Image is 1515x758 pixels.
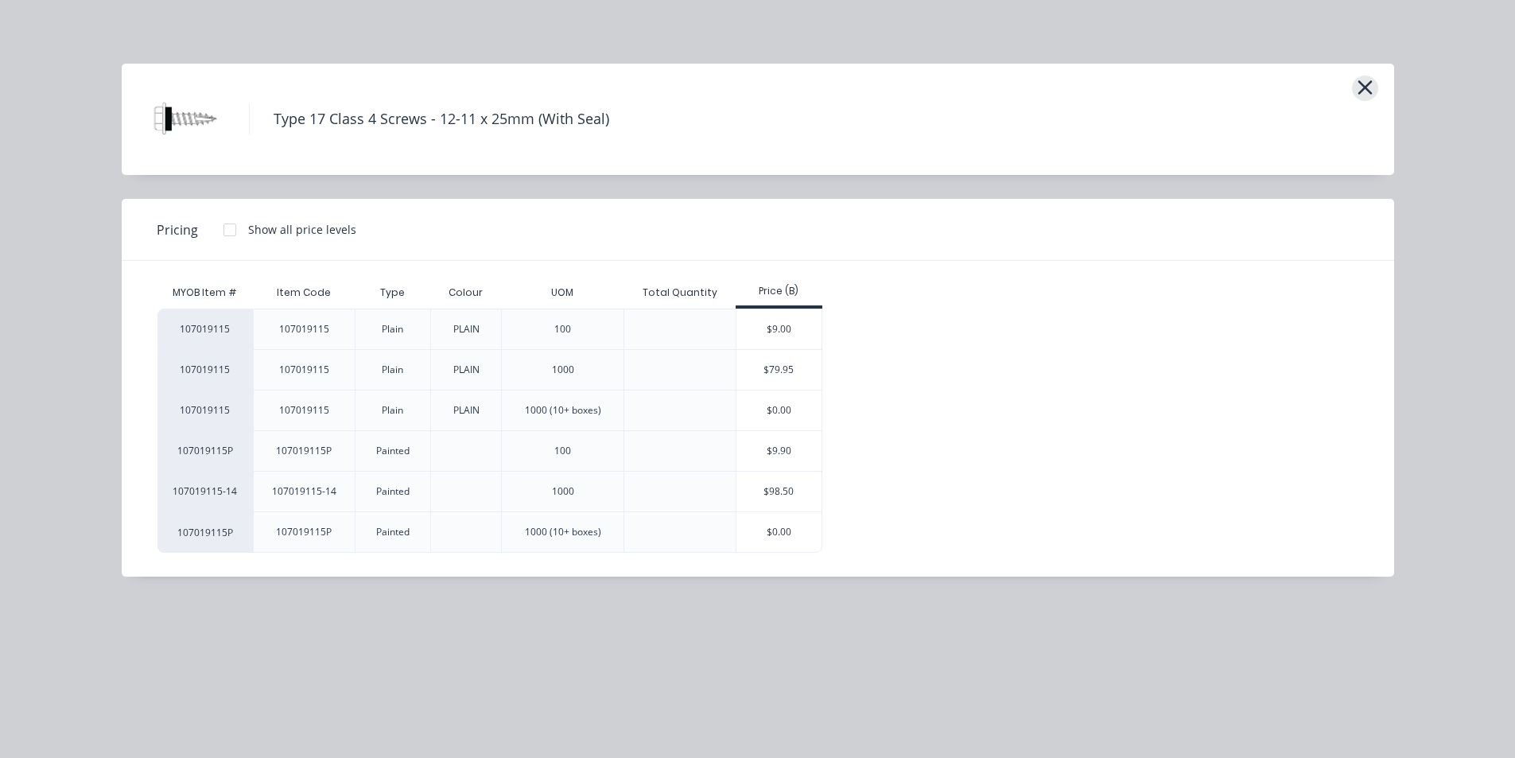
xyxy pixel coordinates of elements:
[552,363,574,377] div: 1000
[538,273,586,313] div: UOM
[736,431,822,471] div: $9.90
[367,273,418,313] div: Type
[279,322,329,336] div: 107019115
[554,322,571,336] div: 100
[382,322,403,336] div: Plain
[376,484,410,499] div: Painted
[552,484,574,499] div: 1000
[272,484,336,499] div: 107019115-14
[736,350,822,390] div: $79.95
[276,525,332,539] div: 107019115P
[157,277,253,309] div: MYOB Item #
[276,444,332,458] div: 107019115P
[157,349,253,390] div: 107019115
[146,80,225,159] img: Type 17 Class 4 Screws - 12-11 x 25mm (With Seal)
[382,403,403,418] div: Plain
[279,403,329,418] div: 107019115
[249,104,633,134] h4: Type 17 Class 4 Screws - 12-11 x 25mm (With Seal)
[264,273,344,313] div: Item Code
[453,322,480,336] div: PLAIN
[453,403,480,418] div: PLAIN
[525,403,601,418] div: 1000 (10+ boxes)
[382,363,403,377] div: Plain
[736,391,822,430] div: $0.00
[736,512,822,552] div: $0.00
[157,430,253,471] div: 107019115P
[248,221,356,238] div: Show all price levels
[157,220,198,239] span: Pricing
[157,309,253,349] div: 107019115
[736,472,822,511] div: $98.50
[736,309,822,349] div: $9.00
[525,525,601,539] div: 1000 (10+ boxes)
[554,444,571,458] div: 100
[436,273,495,313] div: Colour
[376,525,410,539] div: Painted
[157,471,253,511] div: 107019115-14
[736,284,822,298] div: Price (B)
[376,444,410,458] div: Painted
[453,363,480,377] div: PLAIN
[279,363,329,377] div: 107019115
[157,511,253,553] div: 107019115P
[630,273,730,313] div: Total Quantity
[157,390,253,430] div: 107019115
